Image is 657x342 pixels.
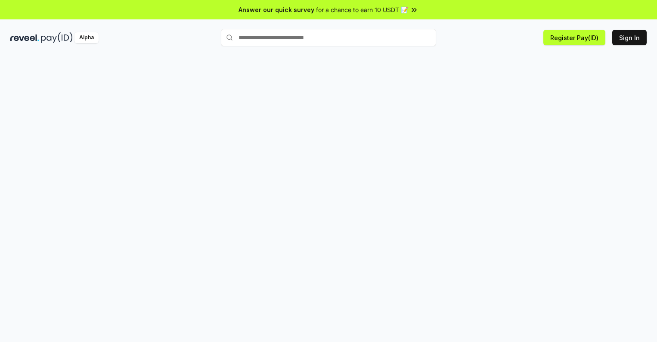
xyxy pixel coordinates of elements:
[316,5,408,14] span: for a chance to earn 10 USDT 📝
[612,30,647,45] button: Sign In
[41,32,73,43] img: pay_id
[10,32,39,43] img: reveel_dark
[74,32,99,43] div: Alpha
[543,30,605,45] button: Register Pay(ID)
[239,5,314,14] span: Answer our quick survey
